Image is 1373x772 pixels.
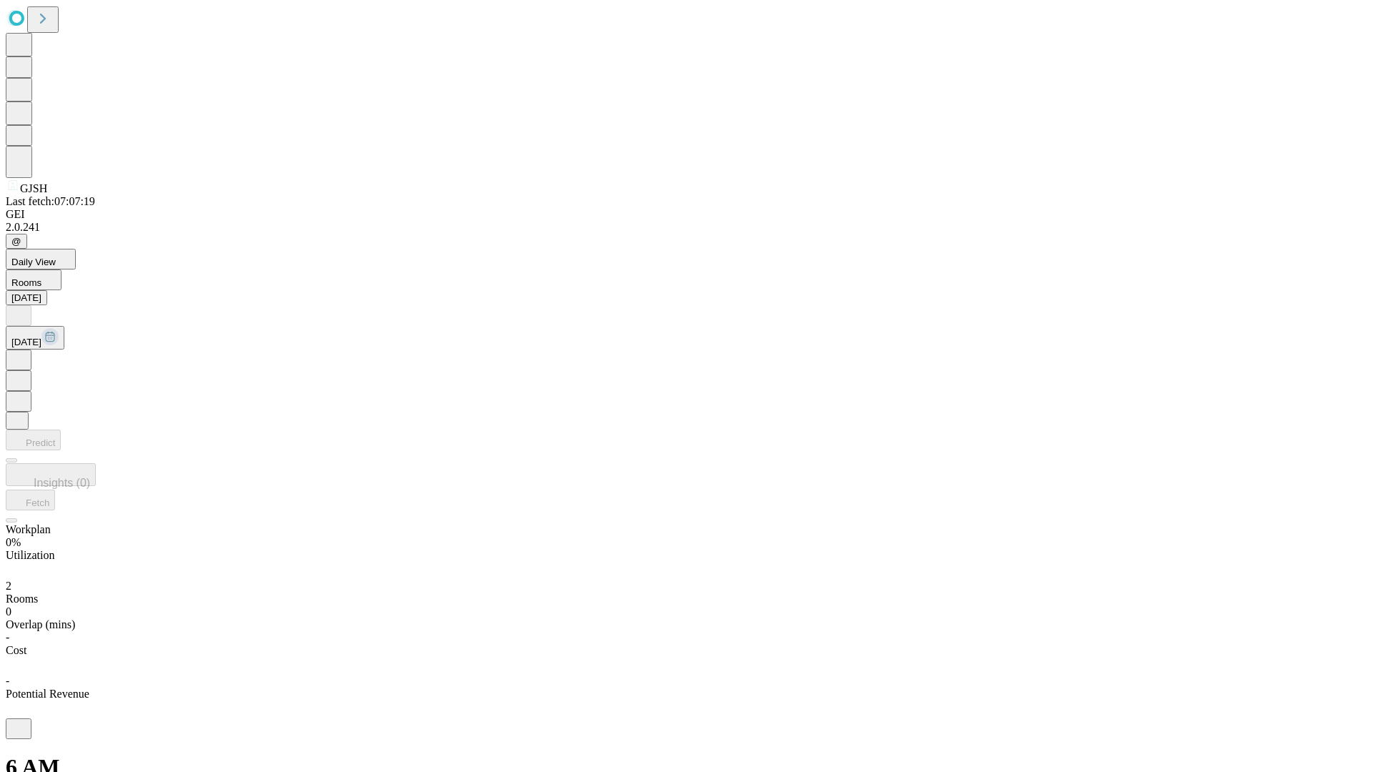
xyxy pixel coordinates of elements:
button: @ [6,234,27,249]
button: [DATE] [6,326,64,350]
span: [DATE] [11,337,41,347]
span: Potential Revenue [6,688,89,700]
div: GEI [6,208,1367,221]
span: 0% [6,536,21,548]
button: Fetch [6,490,55,510]
span: Cost [6,644,26,656]
span: Last fetch: 07:07:19 [6,195,95,207]
button: [DATE] [6,290,47,305]
span: Rooms [6,593,38,605]
span: - [6,675,9,687]
span: Rooms [11,277,41,288]
button: Daily View [6,249,76,269]
button: Predict [6,430,61,450]
span: Insights (0) [34,477,90,489]
span: Utilization [6,549,54,561]
span: Workplan [6,523,51,535]
span: @ [11,236,21,247]
span: 2 [6,580,11,592]
div: 2.0.241 [6,221,1367,234]
span: Daily View [11,257,56,267]
span: 0 [6,605,11,618]
span: Overlap (mins) [6,618,75,630]
button: Insights (0) [6,463,96,486]
span: - [6,631,9,643]
span: GJSH [20,182,47,194]
button: Rooms [6,269,61,290]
